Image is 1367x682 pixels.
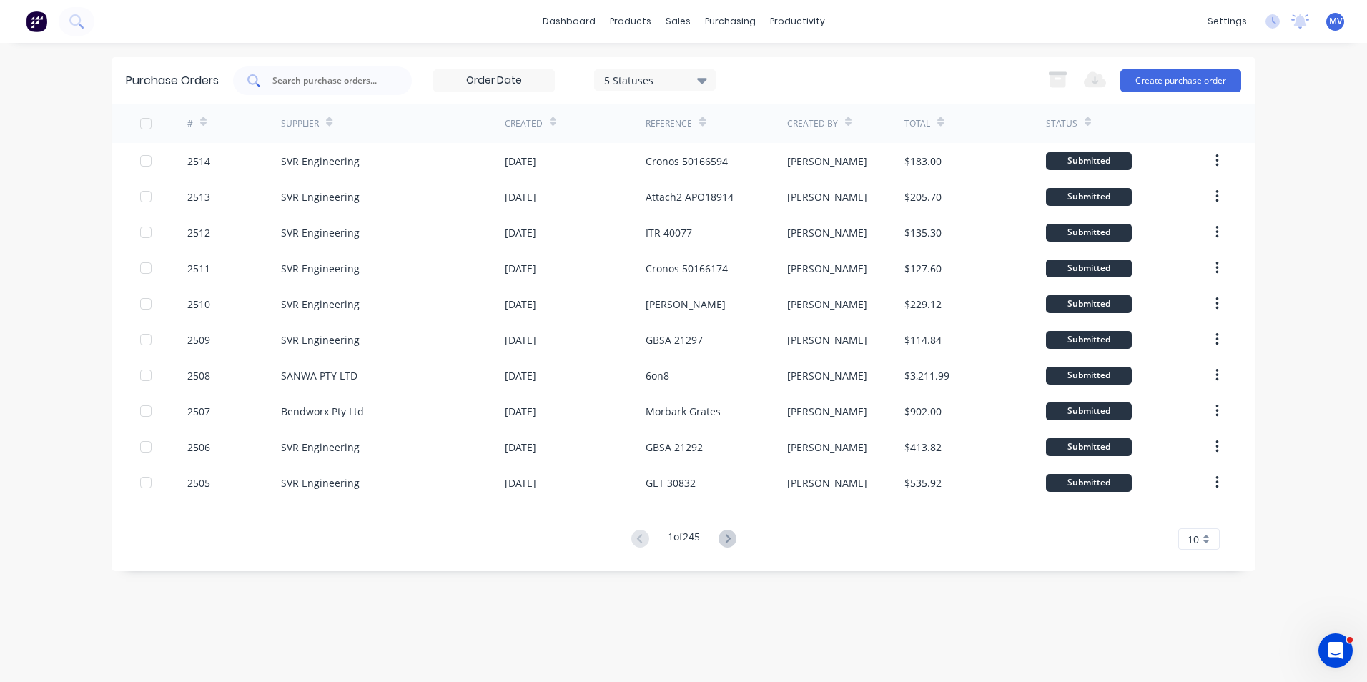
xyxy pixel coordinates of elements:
[787,225,867,240] div: [PERSON_NAME]
[1046,438,1132,456] div: Submitted
[787,332,867,347] div: [PERSON_NAME]
[505,117,543,130] div: Created
[505,332,536,347] div: [DATE]
[904,261,942,276] div: $127.60
[505,404,536,419] div: [DATE]
[187,440,210,455] div: 2506
[646,404,721,419] div: Morbark Grates
[787,368,867,383] div: [PERSON_NAME]
[904,189,942,204] div: $205.70
[281,117,319,130] div: Supplier
[281,261,360,276] div: SVR Engineering
[1046,295,1132,313] div: Submitted
[787,189,867,204] div: [PERSON_NAME]
[187,154,210,169] div: 2514
[1046,117,1077,130] div: Status
[281,154,360,169] div: SVR Engineering
[787,440,867,455] div: [PERSON_NAME]
[787,297,867,312] div: [PERSON_NAME]
[187,117,193,130] div: #
[904,297,942,312] div: $229.12
[1120,69,1241,92] button: Create purchase order
[505,261,536,276] div: [DATE]
[187,297,210,312] div: 2510
[281,297,360,312] div: SVR Engineering
[187,225,210,240] div: 2512
[505,225,536,240] div: [DATE]
[1046,188,1132,206] div: Submitted
[904,368,949,383] div: $3,211.99
[187,261,210,276] div: 2511
[281,440,360,455] div: SVR Engineering
[787,404,867,419] div: [PERSON_NAME]
[658,11,698,32] div: sales
[187,368,210,383] div: 2508
[1318,633,1353,668] iframe: Intercom live chat
[505,440,536,455] div: [DATE]
[1200,11,1254,32] div: settings
[646,475,696,490] div: GET 30832
[505,475,536,490] div: [DATE]
[187,332,210,347] div: 2509
[646,117,692,130] div: Reference
[505,189,536,204] div: [DATE]
[187,475,210,490] div: 2505
[904,332,942,347] div: $114.84
[271,74,390,88] input: Search purchase orders...
[787,475,867,490] div: [PERSON_NAME]
[26,11,47,32] img: Factory
[904,440,942,455] div: $413.82
[1046,367,1132,385] div: Submitted
[698,11,763,32] div: purchasing
[1329,15,1342,28] span: MV
[126,72,219,89] div: Purchase Orders
[505,154,536,169] div: [DATE]
[281,368,357,383] div: SANWA PTY LTD
[646,297,726,312] div: [PERSON_NAME]
[281,475,360,490] div: SVR Engineering
[904,117,930,130] div: Total
[646,189,734,204] div: Attach2 APO18914
[434,70,554,92] input: Order Date
[904,475,942,490] div: $535.92
[1188,532,1199,547] span: 10
[1046,224,1132,242] div: Submitted
[281,332,360,347] div: SVR Engineering
[646,261,728,276] div: Cronos 50166174
[505,368,536,383] div: [DATE]
[603,11,658,32] div: products
[787,117,838,130] div: Created By
[187,189,210,204] div: 2513
[646,332,703,347] div: GBSA 21297
[668,529,700,550] div: 1 of 245
[1046,260,1132,277] div: Submitted
[1046,474,1132,492] div: Submitted
[281,404,364,419] div: Bendworx Pty Ltd
[646,154,728,169] div: Cronos 50166594
[1046,331,1132,349] div: Submitted
[646,225,692,240] div: ITR 40077
[646,440,703,455] div: GBSA 21292
[604,72,706,87] div: 5 Statuses
[646,368,669,383] div: 6on8
[904,154,942,169] div: $183.00
[187,404,210,419] div: 2507
[536,11,603,32] a: dashboard
[904,225,942,240] div: $135.30
[1046,152,1132,170] div: Submitted
[904,404,942,419] div: $902.00
[763,11,832,32] div: productivity
[787,154,867,169] div: [PERSON_NAME]
[281,225,360,240] div: SVR Engineering
[281,189,360,204] div: SVR Engineering
[505,297,536,312] div: [DATE]
[787,261,867,276] div: [PERSON_NAME]
[1046,402,1132,420] div: Submitted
